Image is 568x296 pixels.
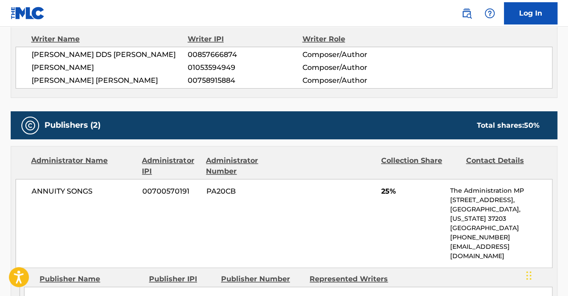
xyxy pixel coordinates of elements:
p: [GEOGRAPHIC_DATA], [US_STATE] 37203 [450,205,552,223]
img: help [484,8,495,19]
span: 00700570191 [142,186,200,197]
span: Composer/Author [302,62,406,73]
p: [GEOGRAPHIC_DATA] [450,223,552,233]
span: 50 % [524,121,540,130]
p: The Administration MP [450,186,552,195]
div: Help [481,4,499,22]
div: Publisher Number [221,274,303,284]
img: Publishers [25,120,36,131]
span: 00758915884 [188,75,302,86]
p: [PHONE_NUMBER] [450,233,552,242]
h5: Publishers (2) [44,120,101,130]
a: Public Search [458,4,475,22]
span: PA20CB [206,186,285,197]
div: Writer Role [302,34,406,45]
span: 25% [381,186,443,197]
div: Publisher Name [40,274,142,284]
span: Composer/Author [302,49,406,60]
span: ANNUITY SONGS [32,186,136,197]
span: 01053594949 [188,62,302,73]
div: Writer Name [31,34,188,45]
p: [STREET_ADDRESS], [450,195,552,205]
div: Writer IPI [188,34,302,45]
div: Contact Details [466,155,544,177]
div: Publisher IPI [149,274,214,284]
img: MLC Logo [11,7,45,20]
div: Administrator Name [31,155,135,177]
span: [PERSON_NAME] [PERSON_NAME] [32,75,188,86]
div: Drag [526,262,532,289]
span: Composer/Author [302,75,406,86]
div: Administrator IPI [142,155,199,177]
span: [PERSON_NAME] [32,62,188,73]
img: search [461,8,472,19]
div: Total shares: [477,120,540,131]
p: [EMAIL_ADDRESS][DOMAIN_NAME] [450,242,552,261]
span: [PERSON_NAME] DDS [PERSON_NAME] [32,49,188,60]
iframe: Chat Widget [524,253,568,296]
span: 00857666874 [188,49,302,60]
div: Administrator Number [206,155,284,177]
a: Log In [504,2,557,24]
div: Collection Share [381,155,459,177]
div: Represented Writers [310,274,391,284]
